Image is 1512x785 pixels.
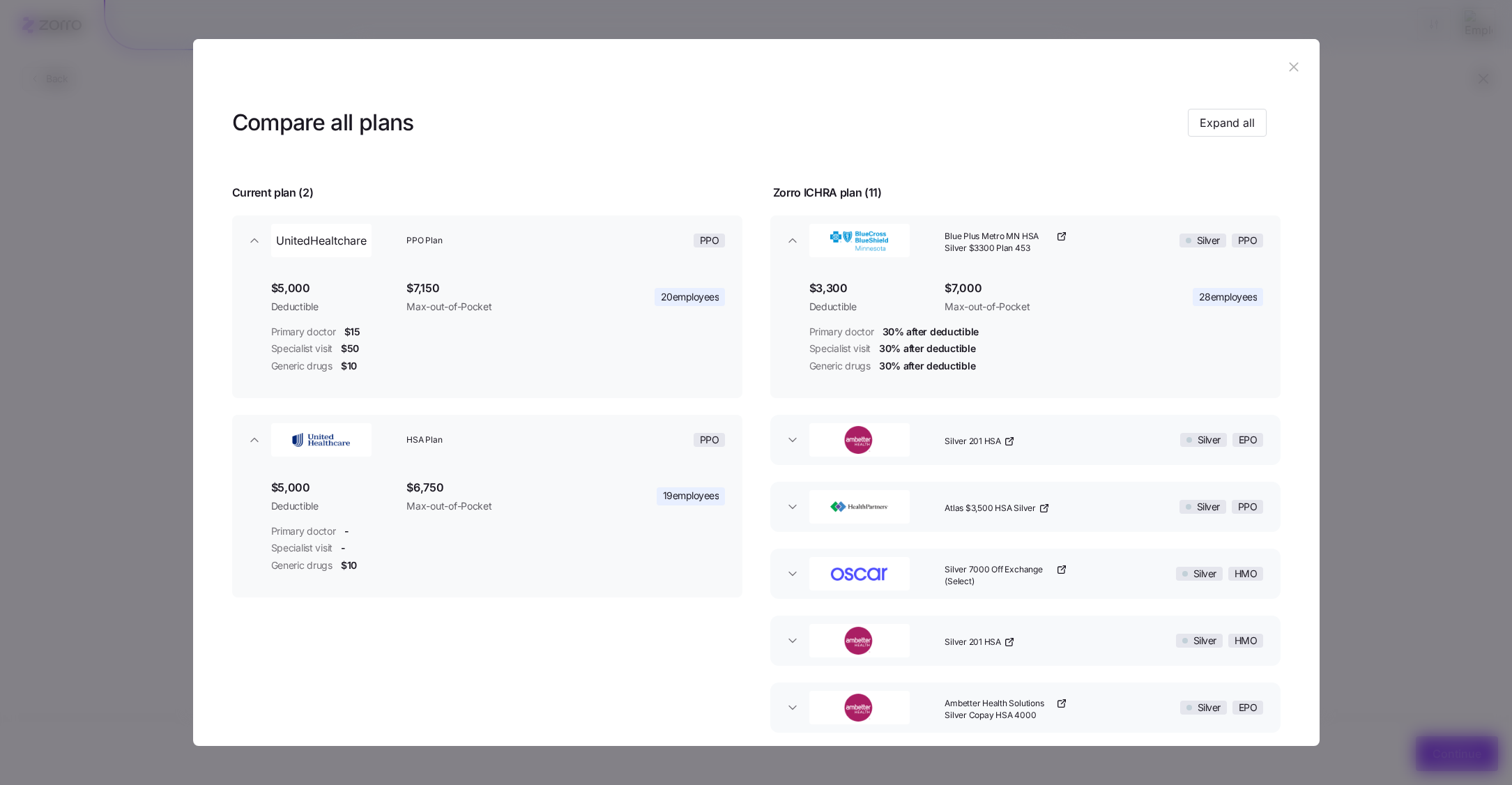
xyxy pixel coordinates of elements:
[232,215,742,266] button: UnitedHealtcharePPO PlanPPO
[232,184,314,201] span: Current plan ( 2 )
[809,280,934,297] span: $3,300
[661,290,719,304] span: 20 employees
[945,698,1053,722] span: Ambetter Health Solutions Silver Copay HSA 4000
[341,342,359,356] span: $50
[811,227,908,254] img: BlueCross BlueShield of Minnesota
[700,434,719,446] span: PPO
[809,300,934,314] span: Deductible
[232,107,414,139] h3: Compare all plans
[770,683,1281,733] button: AmbetterAmbetter Health Solutions Silver Copay HSA 4000SilverEPO
[341,541,346,555] span: -
[1239,701,1258,714] span: EPO
[271,300,396,314] span: Deductible
[945,280,1127,297] span: $7,000
[945,698,1067,722] a: Ambetter Health Solutions Silver Copay HSA 4000
[271,499,396,513] span: Deductible
[1193,567,1216,580] span: Silver
[945,637,1015,648] a: Silver 201 HSA
[1238,234,1258,247] span: PPO
[945,503,1049,515] a: Atlas $3,500 HSA Silver
[344,524,349,538] span: -
[1193,634,1216,647] span: Silver
[341,558,357,572] span: $10
[700,234,719,247] span: PPO
[809,359,871,373] span: Generic drugs
[1239,434,1258,446] span: EPO
[945,503,1035,515] span: Atlas $3,500 HSA Silver
[1188,109,1267,137] button: Expand all
[811,426,908,454] img: Ambetter
[770,415,1281,465] button: AmbetterSilver 201 HSASilverEPO
[271,280,396,297] span: $5,000
[945,564,1053,588] span: Silver 7000 Off Exchange (Select)
[809,342,871,356] span: Specialist visit
[1197,501,1220,513] span: Silver
[271,541,333,555] span: Specialist visit
[811,493,908,521] img: HealthPartners
[879,359,975,373] span: 30% after deductible
[232,415,742,465] button: UnitedHealthcareHSA PlanPPO
[1199,290,1258,304] span: 28 employees
[811,694,908,722] img: Ambetter
[945,231,1053,254] span: Blue Plus Metro MN HSA Silver $3300 Plan 453
[406,280,589,297] span: $7,150
[271,325,336,339] span: Primary doctor
[1235,567,1258,580] span: HMO
[945,300,1127,314] span: Max-out-of-Pocket
[1200,114,1255,131] span: Expand all
[770,616,1281,666] button: AmbetterSilver 201 HSASilverHMO
[945,436,1015,448] a: Silver 201 HSA
[945,564,1067,588] a: Silver 7000 Off Exchange (Select)
[945,637,1001,648] span: Silver 201 HSA
[770,549,1281,599] button: OscarSilver 7000 Off Exchange (Select)SilverHMO
[879,342,975,356] span: 30% after deductible
[276,232,367,250] span: UnitedHealtchare
[1197,234,1220,247] span: Silver
[344,325,360,339] span: $15
[811,627,908,655] img: Ambetter
[232,266,742,398] div: UnitedHealtcharePPO PlanPPO
[271,342,333,356] span: Specialist visit
[811,560,908,588] img: Oscar
[809,325,874,339] span: Primary doctor
[663,489,719,503] span: 19 employees
[406,479,589,496] span: $6,750
[945,436,1001,448] span: Silver 201 HSA
[1198,701,1221,714] span: Silver
[232,465,742,597] div: UnitedHealthcareHSA PlanPPO
[773,184,882,201] span: Zorro ICHRA plan ( 11 )
[271,359,333,373] span: Generic drugs
[406,235,574,247] span: PPO Plan
[770,266,1281,398] div: BlueCross BlueShield of MinnesotaBlue Plus Metro MN HSA Silver $3300 Plan 453SilverPPO
[406,300,589,314] span: Max-out-of-Pocket
[271,558,333,572] span: Generic drugs
[341,359,357,373] span: $10
[271,524,336,538] span: Primary doctor
[770,215,1281,266] button: BlueCross BlueShield of MinnesotaBlue Plus Metro MN HSA Silver $3300 Plan 453SilverPPO
[1198,434,1221,446] span: Silver
[945,231,1067,254] a: Blue Plus Metro MN HSA Silver $3300 Plan 453
[883,325,979,339] span: 30% after deductible
[770,482,1281,532] button: HealthPartnersAtlas $3,500 HSA SilverSilverPPO
[271,479,396,496] span: $5,000
[406,434,574,446] span: HSA Plan
[406,499,589,513] span: Max-out-of-Pocket
[1238,501,1258,513] span: PPO
[273,426,370,454] img: UnitedHealthcare
[1235,634,1258,647] span: HMO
